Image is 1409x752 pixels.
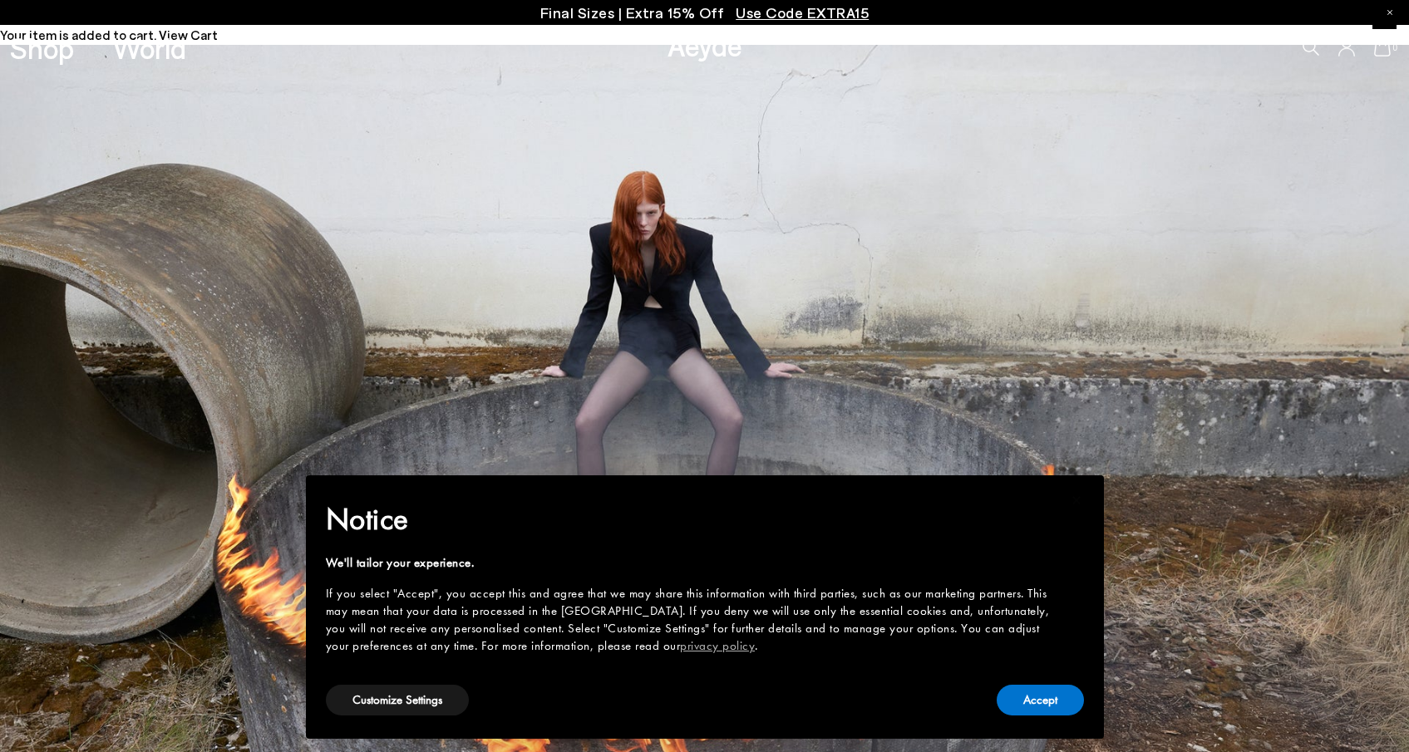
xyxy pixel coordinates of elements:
[736,3,869,22] span: Navigate to /collections/ss25-final-sizes
[326,685,469,715] button: Customize Settings
[112,33,186,62] a: World
[1072,487,1082,513] span: ×
[997,685,1084,715] button: Accept
[1374,38,1391,57] a: 0
[1391,43,1399,52] span: 0
[540,2,870,23] p: Final Sizes | Extra 15% Off
[680,637,755,654] a: privacy policy
[326,585,1057,655] div: If you select "Accept", you accept this and agree that we may share this information with third p...
[1057,480,1097,520] button: Close this notice
[326,554,1057,572] div: We'll tailor your experience.
[668,27,742,62] a: Aeyde
[326,498,1057,541] h2: Notice
[10,33,74,62] a: Shop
